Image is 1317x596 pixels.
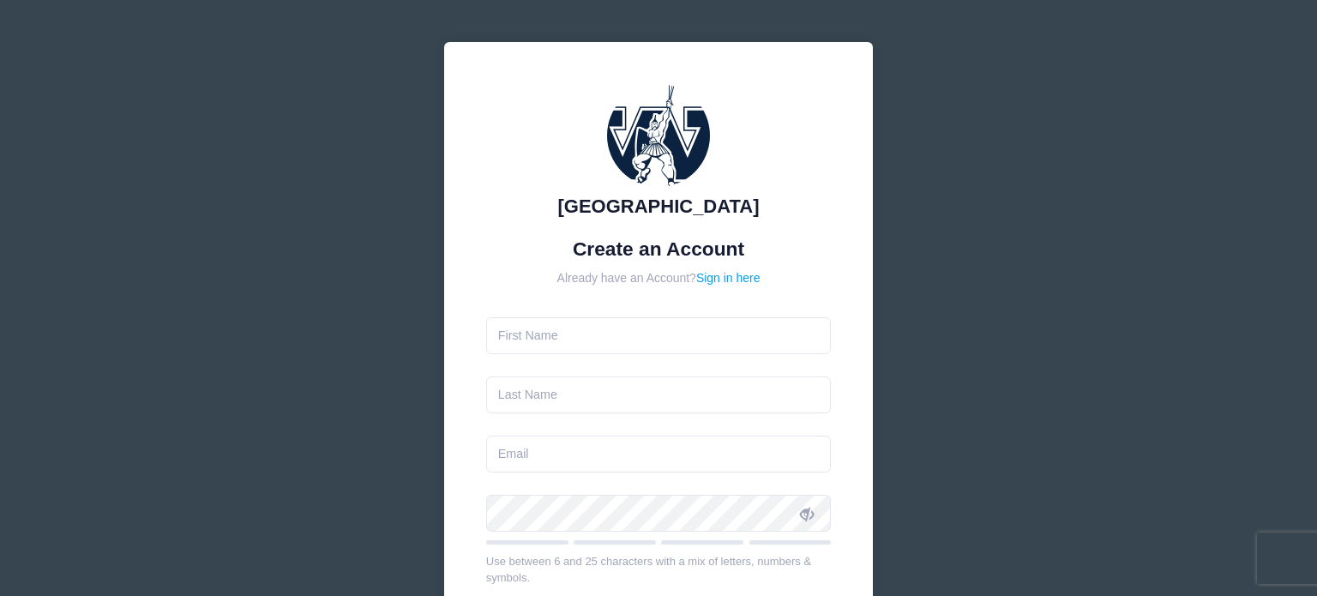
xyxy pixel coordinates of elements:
input: Last Name [486,376,832,413]
h1: Create an Account [486,238,832,261]
div: Use between 6 and 25 characters with a mix of letters, numbers & symbols. [486,553,832,587]
img: Westminster College [607,84,710,187]
div: [GEOGRAPHIC_DATA] [486,192,832,220]
input: First Name [486,317,832,354]
a: Sign in here [696,271,761,285]
input: Email [486,436,832,473]
div: Already have an Account? [486,269,832,287]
